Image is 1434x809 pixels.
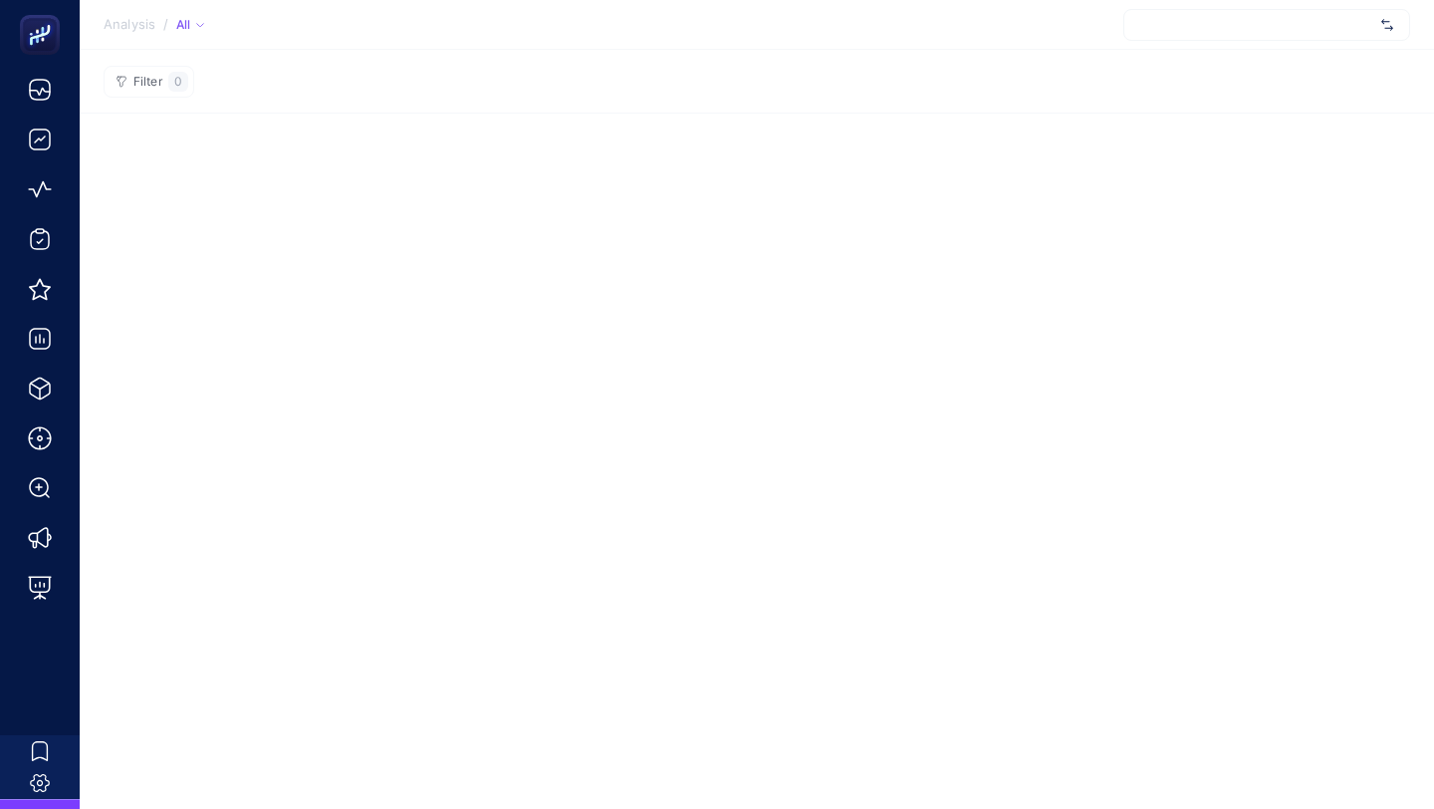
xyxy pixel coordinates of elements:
[104,17,155,33] span: Analysis
[1381,15,1393,35] img: svg%3e
[176,17,204,33] div: All
[133,75,162,90] span: Filter
[163,16,168,32] span: /
[174,74,182,90] span: 0
[104,66,194,98] button: Filter0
